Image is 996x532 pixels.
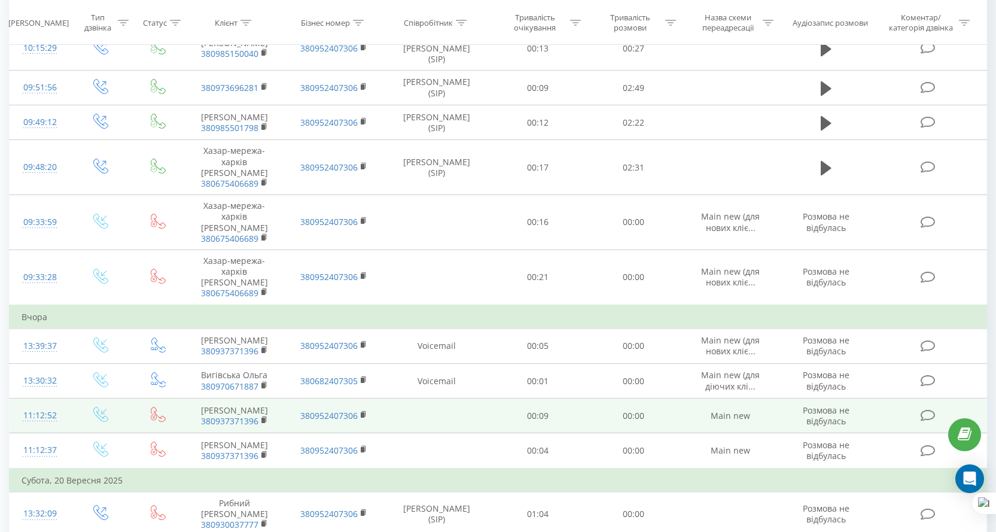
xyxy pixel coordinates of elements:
div: Аудіозапис розмови [793,17,868,28]
span: Main new (для нових кліє... [701,211,760,233]
td: Хазар-мережа-харків [PERSON_NAME] [185,195,284,250]
div: Тривалість розмови [598,13,662,33]
td: 00:00 [586,364,681,399]
span: Розмова не відбулась [803,266,849,288]
a: 380952407306 [300,508,358,519]
a: 380675406689 [201,178,258,189]
div: 09:33:28 [22,266,59,289]
div: Тривалість очікування [503,13,567,33]
span: Розмова не відбулась [803,335,849,357]
div: 09:49:12 [22,111,59,134]
span: Main new (для нових кліє... [701,266,760,288]
a: 380952407306 [300,271,358,282]
span: Розмова не відбулась [803,369,849,391]
a: 380675406689 [201,287,258,299]
td: [PERSON_NAME] [185,105,284,140]
div: 10:15:29 [22,37,59,60]
a: 380952407306 [300,340,358,351]
td: 00:12 [490,105,586,140]
span: Розмова не відбулась [803,503,849,525]
div: Клієнт [215,17,237,28]
td: 00:13 [490,26,586,71]
td: 00:00 [586,250,681,305]
div: Коментар/категорія дзвінка [886,13,956,33]
td: 00:16 [490,195,586,250]
td: Вчора [10,305,987,329]
td: 00:00 [586,195,681,250]
td: 00:00 [586,399,681,433]
div: 13:30:32 [22,369,59,393]
a: 380952407306 [300,162,358,173]
a: 380937371396 [201,345,258,357]
div: 09:51:56 [22,76,59,99]
a: 380952407306 [300,216,358,227]
td: 00:09 [490,71,586,105]
td: Voicemail [383,329,491,363]
a: 380930037777 [201,519,258,530]
div: 09:48:20 [22,156,59,179]
a: 380937371396 [201,415,258,427]
span: Розмова не відбулась [803,405,849,427]
a: 380952407306 [300,410,358,421]
div: Співробітник [404,17,453,28]
div: Тип дзвінка [81,13,114,33]
div: 11:12:52 [22,404,59,427]
div: Бізнес номер [301,17,350,28]
td: 02:49 [586,71,681,105]
span: Розмова не відбулась [803,439,849,461]
div: Статус [143,17,167,28]
div: Назва схеми переадресації [696,13,760,33]
td: 00:09 [490,399,586,433]
td: 02:31 [586,140,681,195]
td: [PERSON_NAME] [185,433,284,469]
td: [PERSON_NAME] [185,399,284,433]
a: 380970671887 [201,381,258,392]
span: Main new (для діючих клі... [701,369,760,391]
a: 380973696281 [201,82,258,93]
td: 00:05 [490,329,586,363]
a: 380952407306 [300,117,358,128]
td: Main new [681,433,780,469]
a: 380952407306 [300,42,358,54]
td: Субота, 20 Вересня 2025 [10,469,987,493]
a: 380675406689 [201,233,258,244]
a: 380952407306 [300,445,358,456]
span: Розмова не відбулась [803,211,849,233]
div: 09:33:59 [22,211,59,234]
td: 00:00 [586,329,681,363]
td: 00:01 [490,364,586,399]
td: Voicemail [383,364,491,399]
div: 11:12:37 [22,439,59,462]
a: 380937371396 [201,450,258,461]
td: [PERSON_NAME] (SIP) [383,71,491,105]
a: 380985150040 [201,48,258,59]
div: 13:39:37 [22,335,59,358]
a: 380985501798 [201,122,258,133]
td: 00:21 [490,250,586,305]
td: Main new [681,399,780,433]
td: 00:17 [490,140,586,195]
div: [PERSON_NAME] [8,17,69,28]
a: 380682407305 [300,375,358,387]
td: Хазар-мережа-харків [PERSON_NAME] [185,250,284,305]
td: Вигівська Ольга [185,364,284,399]
a: 380952407306 [300,82,358,93]
div: 13:32:09 [22,502,59,525]
td: 00:27 [586,26,681,71]
div: Open Intercom Messenger [955,464,984,493]
td: 00:00 [586,433,681,469]
td: [PERSON_NAME] (SIP) [383,105,491,140]
td: 00:04 [490,433,586,469]
td: [PERSON_NAME] (SIP) [383,140,491,195]
td: 02:22 [586,105,681,140]
td: [PERSON_NAME] [PERSON_NAME] (SIP) [383,26,491,71]
td: Хазар-мережа-харків [PERSON_NAME] [185,140,284,195]
td: [PERSON_NAME] [185,329,284,363]
span: Main new (для нових кліє... [701,335,760,357]
td: [PERSON_NAME] [185,26,284,71]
